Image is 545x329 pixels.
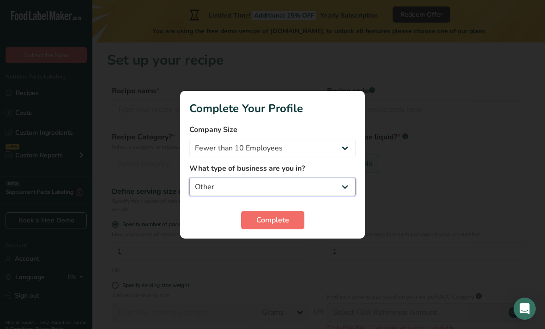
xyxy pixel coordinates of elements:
[189,163,356,174] label: What type of business are you in?
[514,298,536,320] div: Open Intercom Messenger
[256,215,289,226] span: Complete
[189,100,356,117] h1: Complete Your Profile
[241,211,304,229] button: Complete
[189,124,356,135] label: Company Size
